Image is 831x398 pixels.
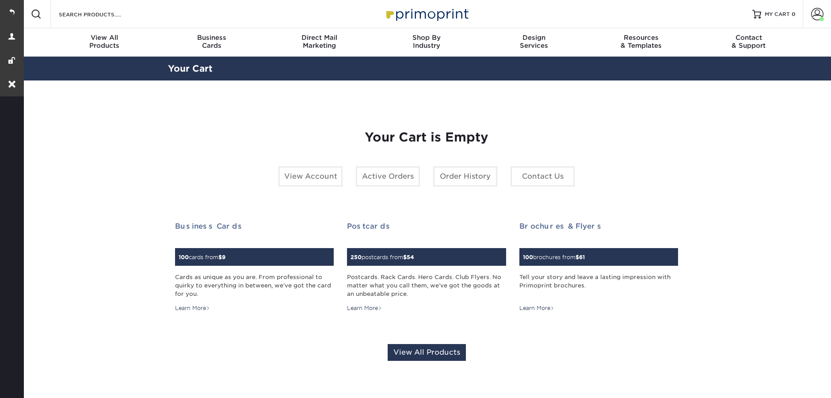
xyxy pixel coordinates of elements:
h2: Business Cards [175,222,334,230]
span: View All [51,34,158,42]
div: Postcards. Rack Cards. Hero Cards. Club Flyers. No matter what you call them, we've got the goods... [347,273,506,298]
div: Marketing [266,34,373,50]
div: & Support [695,34,802,50]
span: Design [480,34,587,42]
span: Business [158,34,266,42]
span: 100 [523,254,533,260]
a: View All Products [388,344,466,361]
h2: Postcards [347,222,506,230]
div: Tell your story and leave a lasting impression with Primoprint brochures. [519,273,678,298]
h2: Brochures & Flyers [519,222,678,230]
span: 0 [792,11,796,17]
a: Shop ByIndustry [373,28,480,57]
span: Shop By [373,34,480,42]
span: Contact [695,34,802,42]
a: View Account [278,166,343,187]
input: SEARCH PRODUCTS..... [58,9,144,19]
a: Order History [433,166,497,187]
a: Contact Us [511,166,575,187]
div: Cards as unique as you are. From professional to quirky to everything in between, we've got the c... [175,273,334,298]
span: MY CART [765,11,790,18]
span: $ [403,254,407,260]
div: Learn More [175,304,210,312]
span: $ [576,254,579,260]
a: Active Orders [356,166,420,187]
span: 100 [179,254,189,260]
span: Resources [587,34,695,42]
a: DesignServices [480,28,587,57]
a: Business Cards 100cards from$9 Cards as unique as you are. From professional to quirky to everyth... [175,222,334,313]
div: Industry [373,34,480,50]
span: 54 [407,254,414,260]
span: 9 [222,254,225,260]
img: Primoprint [382,4,471,23]
a: Contact& Support [695,28,802,57]
div: Learn More [347,304,382,312]
a: Brochures & Flyers 100brochures from$61 Tell your story and leave a lasting impression with Primo... [519,222,678,313]
div: Cards [158,34,266,50]
div: & Templates [587,34,695,50]
div: Products [51,34,158,50]
small: cards from [179,254,225,260]
span: 61 [579,254,585,260]
h1: Your Cart is Empty [175,130,678,145]
a: View AllProducts [51,28,158,57]
small: postcards from [351,254,414,260]
div: Services [480,34,587,50]
small: brochures from [523,254,585,260]
span: $ [218,254,222,260]
div: Learn More [519,304,554,312]
a: Direct MailMarketing [266,28,373,57]
a: Resources& Templates [587,28,695,57]
span: Direct Mail [266,34,373,42]
a: BusinessCards [158,28,266,57]
span: 250 [351,254,362,260]
a: Your Cart [168,63,213,74]
a: Postcards 250postcards from$54 Postcards. Rack Cards. Hero Cards. Club Flyers. No matter what you... [347,222,506,313]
